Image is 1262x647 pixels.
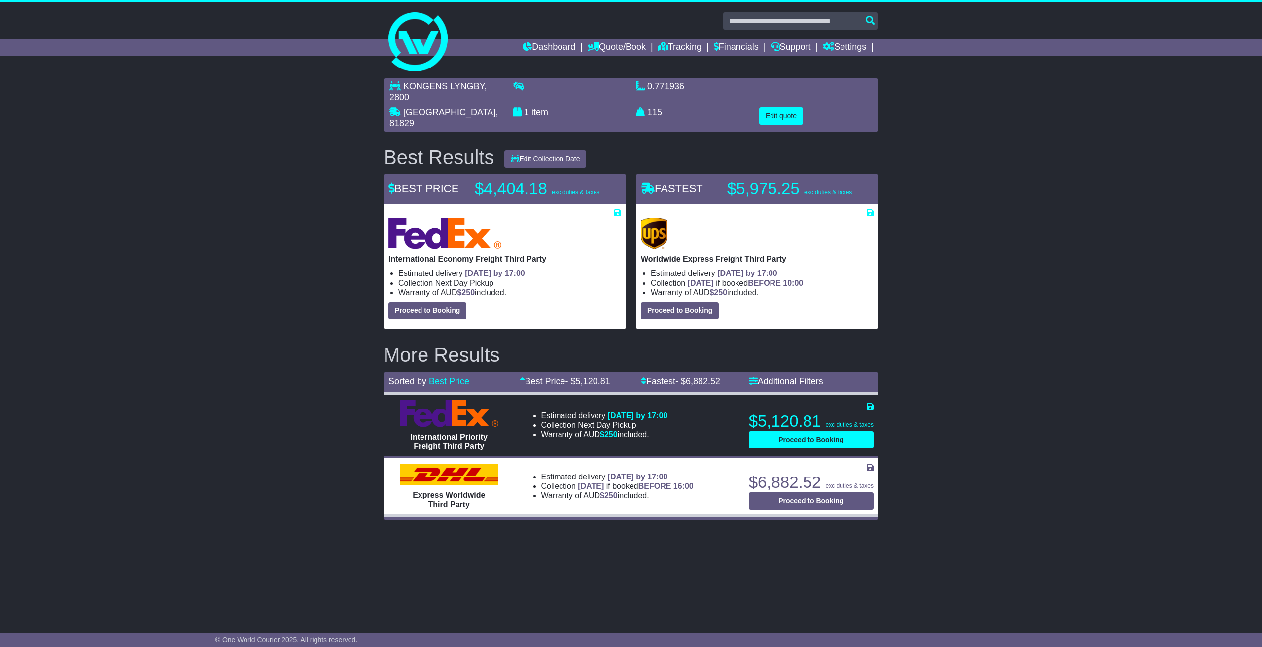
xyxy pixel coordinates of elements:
span: item [531,107,548,117]
span: 250 [714,288,727,297]
img: FedEx Express: International Economy Freight Third Party [388,218,501,249]
h2: More Results [384,344,878,366]
span: exc duties & taxes [804,189,852,196]
span: BEFORE [638,482,671,490]
button: Edit Collection Date [504,150,587,168]
img: FedEx Express: International Priority Freight Third Party [400,400,498,427]
span: [DATE] by 17:00 [608,473,668,481]
span: 5,120.81 [576,376,610,386]
a: Dashboard [523,39,575,56]
span: $ [457,288,475,297]
span: 250 [604,430,618,439]
span: International Priority Freight Third Party [411,433,488,450]
img: DHL: Express Worldwide Third Party [400,464,498,485]
a: Settings [823,39,866,56]
span: 10:00 [783,279,803,287]
button: Proceed to Booking [749,431,874,448]
li: Estimated delivery [651,269,874,278]
a: Support [771,39,811,56]
li: Warranty of AUD included. [541,430,668,439]
span: $ [600,430,618,439]
span: [DATE] [578,482,604,490]
span: , 81829 [389,107,498,128]
p: International Economy Freight Third Party [388,254,621,264]
p: $5,120.81 [749,411,874,431]
a: Financials [714,39,759,56]
p: $5,975.25 [727,179,852,199]
li: Warranty of AUD included. [651,288,874,297]
li: Collection [541,420,668,430]
a: Fastest- $6,882.52 [641,376,720,386]
span: if booked [688,279,803,287]
span: Next Day Pickup [435,279,493,287]
span: 115 [647,107,662,117]
span: BEFORE [748,279,781,287]
li: Estimated delivery [541,472,694,481]
span: [DATE] [688,279,714,287]
span: KONGENS LYNGBY [403,81,484,91]
a: Tracking [658,39,701,56]
button: Proceed to Booking [388,302,466,319]
span: exc duties & taxes [552,189,599,196]
span: , 2800 [389,81,487,102]
li: Estimated delivery [398,269,621,278]
span: exc duties & taxes [826,482,874,489]
p: $6,882.52 [749,473,874,492]
li: Warranty of AUD included. [398,288,621,297]
span: 6,882.52 [686,376,720,386]
span: if booked [578,482,693,490]
span: [DATE] by 17:00 [465,269,525,277]
span: - $ [675,376,720,386]
span: BEST PRICE [388,182,458,195]
span: Sorted by [388,376,426,386]
li: Collection [541,481,694,491]
a: Best Price- $5,120.81 [520,376,610,386]
span: $ [600,491,618,500]
span: [GEOGRAPHIC_DATA] [403,107,495,117]
button: Edit quote [759,107,803,125]
a: Best Price [429,376,469,386]
span: Express Worldwide Third Party [413,491,485,509]
span: [DATE] by 17:00 [608,411,668,420]
p: $4,404.18 [475,179,599,199]
li: Collection [398,278,621,288]
span: 250 [604,491,618,500]
span: 0.771936 [647,81,684,91]
span: Next Day Pickup [578,421,636,429]
li: Warranty of AUD included. [541,491,694,500]
span: $ [709,288,727,297]
a: Additional Filters [749,376,823,386]
span: 1 [524,107,529,117]
div: Best Results [379,146,499,168]
li: Collection [651,278,874,288]
span: [DATE] by 17:00 [717,269,777,277]
span: - $ [565,376,610,386]
span: 250 [461,288,475,297]
img: UPS (new): Worldwide Express Freight Third Party [641,218,667,249]
li: Estimated delivery [541,411,668,420]
button: Proceed to Booking [749,492,874,510]
span: exc duties & taxes [826,421,874,428]
a: Quote/Book [588,39,646,56]
span: FASTEST [641,182,703,195]
span: 16:00 [673,482,694,490]
span: © One World Courier 2025. All rights reserved. [215,636,358,644]
p: Worldwide Express Freight Third Party [641,254,874,264]
button: Proceed to Booking [641,302,719,319]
